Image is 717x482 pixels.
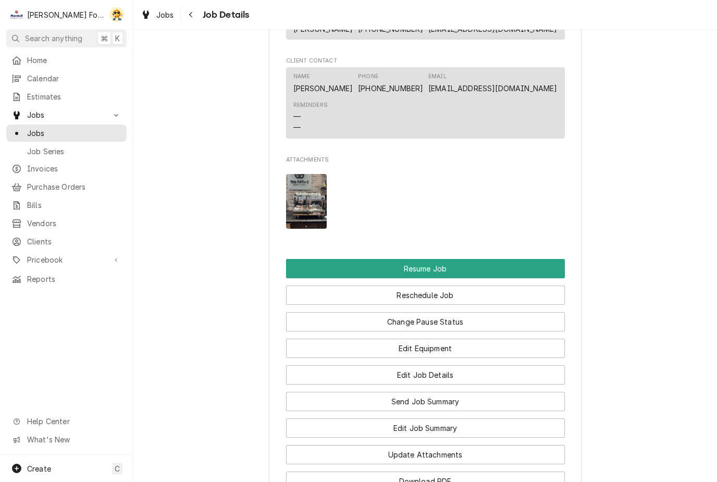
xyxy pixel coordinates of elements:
span: Job Series [27,146,121,157]
div: Button Group Row [286,358,565,385]
a: Purchase Orders [6,178,127,195]
div: — [293,122,301,133]
div: Button Group Row [286,259,565,278]
span: Reports [27,274,121,285]
span: C [115,463,120,474]
div: Button Group Row [286,278,565,305]
span: What's New [27,434,120,445]
a: Vendors [6,215,127,232]
div: Attachments [286,156,565,237]
button: Update Attachments [286,445,565,464]
div: M [9,7,24,22]
span: Jobs [27,109,106,120]
div: Marshall Food Equipment Service's Avatar [9,7,24,22]
div: Reminders [293,101,328,133]
span: Bills [27,200,121,211]
div: AT [109,7,124,22]
button: Resume Job [286,259,565,278]
a: Clients [6,233,127,250]
div: Phone [358,72,378,81]
span: Purchase Orders [27,181,121,192]
div: Client Contact [286,57,565,143]
div: Contact [286,67,565,139]
a: Bills [6,196,127,214]
a: [EMAIL_ADDRESS][DOMAIN_NAME] [428,84,557,93]
button: Send Job Summary [286,392,565,411]
a: Job Series [6,143,127,160]
a: Estimates [6,88,127,105]
div: Phone [358,72,423,93]
span: Home [27,55,121,66]
span: Job Details [200,8,250,22]
button: Navigate back [183,6,200,23]
button: Reschedule Job [286,286,565,305]
a: Go to Pricebook [6,251,127,268]
div: Reminders [293,101,328,109]
span: Client Contact [286,57,565,65]
div: [PERSON_NAME] [293,83,353,94]
div: Name [293,72,310,81]
span: Pricebook [27,254,106,265]
img: ZmHgHW0OTPWCpaR69HR6 [286,174,327,229]
span: Create [27,464,51,473]
span: Attachments [286,166,565,237]
div: Button Group Row [286,331,565,358]
button: Edit Job Summary [286,418,565,438]
a: Go to Jobs [6,106,127,123]
span: Jobs [27,128,121,139]
span: ⌘ [101,33,108,44]
div: Name [293,72,353,93]
span: Calendar [27,73,121,84]
span: Jobs [156,9,174,20]
span: Help Center [27,416,120,427]
div: Adam Testa's Avatar [109,7,124,22]
button: Edit Equipment [286,339,565,358]
span: Estimates [27,91,121,102]
a: Go to Help Center [6,413,127,430]
div: Client Contact List [286,67,565,143]
a: Go to What's New [6,431,127,448]
span: Invoices [27,163,121,174]
button: Change Pause Status [286,312,565,331]
span: Search anything [25,33,82,44]
div: Email [428,72,447,81]
a: Reports [6,270,127,288]
div: Button Group Row [286,305,565,331]
div: Email [428,72,557,93]
span: K [115,33,120,44]
a: Calendar [6,70,127,87]
div: Button Group Row [286,438,565,464]
span: Clients [27,236,121,247]
a: [EMAIL_ADDRESS][DOMAIN_NAME] [428,24,557,33]
div: Button Group Row [286,411,565,438]
a: Home [6,52,127,69]
a: Jobs [137,6,178,23]
div: — [293,111,301,122]
button: Edit Job Details [286,365,565,385]
span: Attachments [286,156,565,164]
a: Invoices [6,160,127,177]
button: Search anything⌘K [6,29,127,47]
a: Jobs [6,125,127,142]
a: [PHONE_NUMBER] [358,24,423,33]
span: Vendors [27,218,121,229]
div: Button Group Row [286,385,565,411]
div: [PERSON_NAME] Food Equipment Service [27,9,104,20]
a: [PHONE_NUMBER] [358,84,423,93]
